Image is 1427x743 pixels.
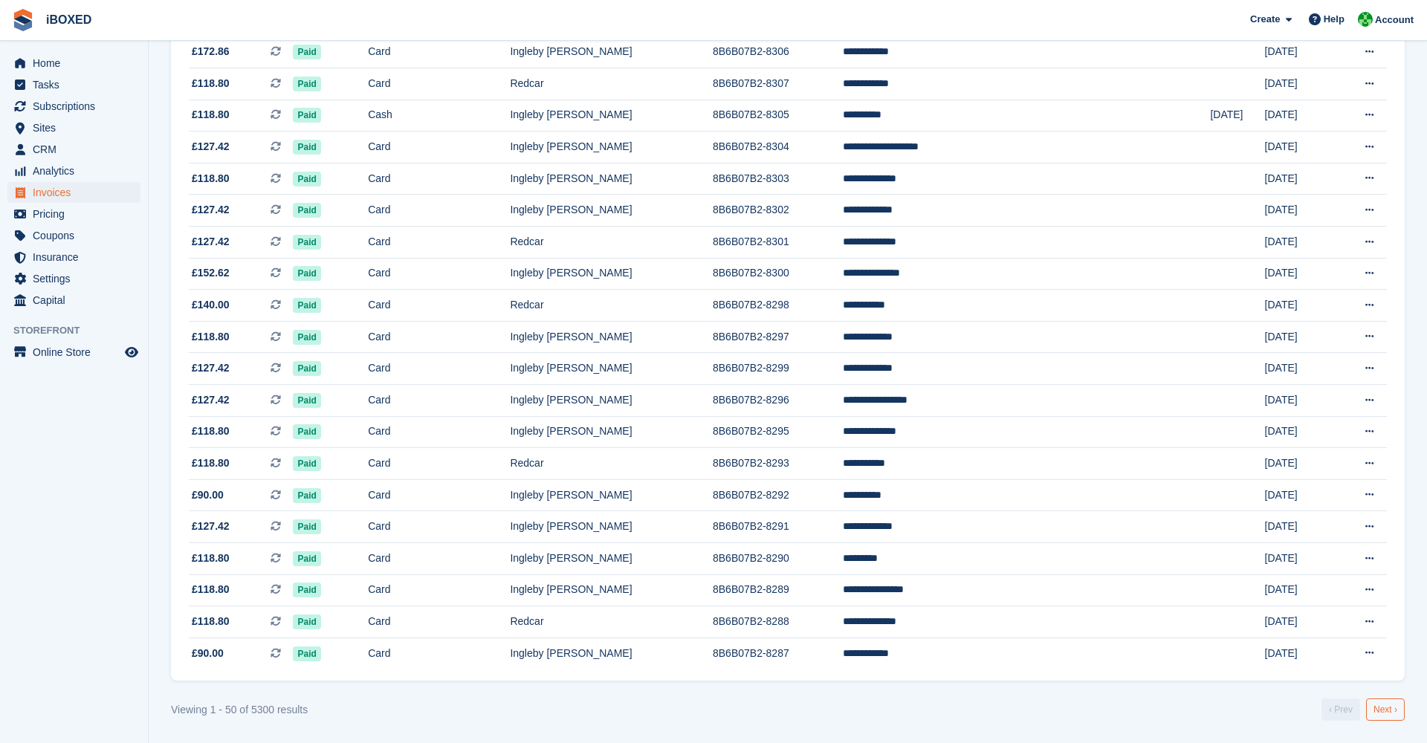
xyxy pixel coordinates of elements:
td: [DATE] [1265,543,1336,575]
span: £90.00 [192,487,224,503]
span: £152.62 [192,265,230,281]
td: [DATE] [1265,163,1336,195]
td: Redcar [510,227,713,259]
a: menu [7,74,140,95]
td: Ingleby [PERSON_NAME] [510,132,713,163]
td: Ingleby [PERSON_NAME] [510,511,713,543]
td: Card [368,353,510,385]
td: Ingleby [PERSON_NAME] [510,100,713,132]
span: Insurance [33,247,122,267]
span: Pricing [33,204,122,224]
td: Redcar [510,290,713,322]
td: Card [368,448,510,480]
td: 8B6B07B2-8287 [713,637,843,669]
span: Subscriptions [33,96,122,117]
td: [DATE] [1265,479,1336,511]
td: Card [368,385,510,417]
td: Ingleby [PERSON_NAME] [510,195,713,227]
td: [DATE] [1265,637,1336,669]
td: Ingleby [PERSON_NAME] [510,574,713,606]
img: stora-icon-8386f47178a22dfd0bd8f6a31ec36ba5ce8667c1dd55bd0f319d3a0aa187defe.svg [12,9,34,31]
td: Card [368,574,510,606]
span: £127.42 [192,519,230,534]
span: Paid [293,646,320,661]
td: Card [368,511,510,543]
span: Storefront [13,323,148,338]
span: Settings [33,268,122,289]
span: Create [1250,12,1280,27]
span: £118.80 [192,107,230,123]
td: Ingleby [PERSON_NAME] [510,637,713,669]
td: [DATE] [1265,448,1336,480]
a: menu [7,117,140,138]
span: £172.86 [192,44,230,59]
span: £127.42 [192,139,230,155]
td: [DATE] [1265,511,1336,543]
td: 8B6B07B2-8302 [713,195,843,227]
td: 8B6B07B2-8295 [713,416,843,448]
td: Card [368,290,510,322]
td: 8B6B07B2-8299 [713,353,843,385]
span: Paid [293,330,320,345]
td: 8B6B07B2-8292 [713,479,843,511]
td: Card [368,606,510,638]
span: Online Store [33,342,122,363]
a: iBOXED [40,7,97,32]
span: Sites [33,117,122,138]
a: menu [7,225,140,246]
td: Card [368,321,510,353]
span: £118.80 [192,614,230,629]
td: 8B6B07B2-8300 [713,258,843,290]
span: £118.80 [192,455,230,471]
span: Paid [293,235,320,250]
span: £90.00 [192,646,224,661]
a: Previous [1321,698,1360,721]
span: Paid [293,488,320,503]
td: Ingleby [PERSON_NAME] [510,385,713,417]
td: 8B6B07B2-8288 [713,606,843,638]
span: Paid [293,203,320,218]
span: Account [1375,13,1414,27]
td: 8B6B07B2-8293 [713,448,843,480]
span: Paid [293,424,320,439]
span: Paid [293,266,320,281]
div: Viewing 1 - 50 of 5300 results [171,702,308,718]
span: Paid [293,140,320,155]
td: Redcar [510,606,713,638]
a: Preview store [123,343,140,361]
a: menu [7,182,140,203]
td: 8B6B07B2-8301 [713,227,843,259]
span: Help [1324,12,1345,27]
td: 8B6B07B2-8304 [713,132,843,163]
td: Ingleby [PERSON_NAME] [510,543,713,575]
a: menu [7,247,140,267]
span: £118.80 [192,76,230,91]
td: Cash [368,100,510,132]
a: menu [7,139,140,160]
span: Paid [293,519,320,534]
span: £127.42 [192,234,230,250]
nav: Pages [1318,698,1408,721]
td: Ingleby [PERSON_NAME] [510,479,713,511]
td: Card [368,637,510,669]
span: Invoices [33,182,122,203]
span: Home [33,53,122,74]
span: £127.42 [192,202,230,218]
td: Card [368,258,510,290]
td: Card [368,132,510,163]
td: Redcar [510,448,713,480]
span: Paid [293,361,320,376]
span: Tasks [33,74,122,95]
td: 8B6B07B2-8297 [713,321,843,353]
span: Paid [293,45,320,59]
td: Card [368,195,510,227]
span: Paid [293,456,320,471]
td: [DATE] [1210,100,1264,132]
td: Card [368,163,510,195]
span: Paid [293,77,320,91]
td: Redcar [510,68,713,100]
span: £127.42 [192,360,230,376]
span: CRM [33,139,122,160]
td: [DATE] [1265,36,1336,68]
span: Paid [293,583,320,597]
